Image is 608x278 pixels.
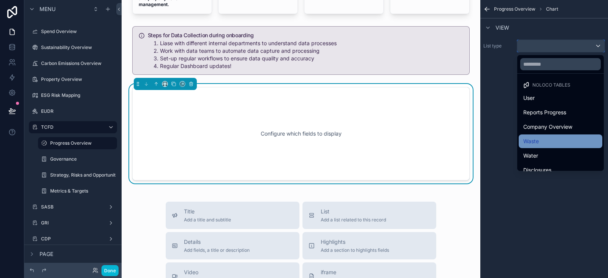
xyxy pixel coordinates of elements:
[321,217,386,223] span: Add a list related to this record
[166,202,299,229] button: TitleAdd a title and subtitle
[523,93,535,103] span: User
[532,82,570,88] span: Noloco tables
[184,208,231,215] span: Title
[523,151,538,160] span: Water
[184,238,250,246] span: Details
[184,247,250,253] span: Add fields, a title or description
[184,269,228,276] span: Video
[321,247,389,253] span: Add a section to highlights fields
[523,166,551,175] span: Disclosures
[166,232,299,259] button: DetailsAdd fields, a title or description
[321,269,367,276] span: iframe
[184,217,231,223] span: Add a title and subtitle
[321,238,389,246] span: Highlights
[523,108,566,117] span: Reports Progress
[523,137,539,146] span: Waste
[145,100,457,168] div: Configure which fields to display
[302,202,436,229] button: ListAdd a list related to this record
[523,122,572,131] span: Company Overview
[302,232,436,259] button: HighlightsAdd a section to highlights fields
[321,208,386,215] span: List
